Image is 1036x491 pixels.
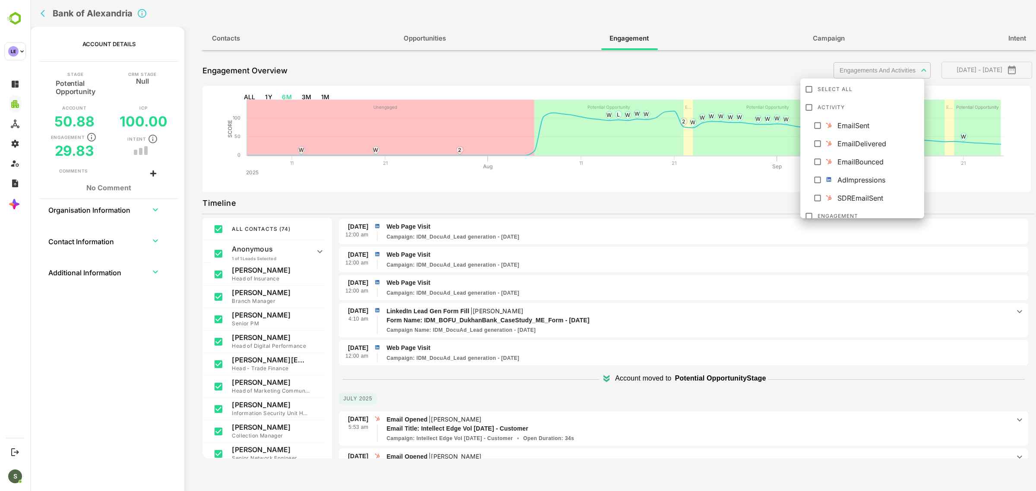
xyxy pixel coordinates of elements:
img: BambooboxLogoMark.f1c84d78b4c51b1a7b5f700c9845e183.svg [4,10,26,27]
div: AdImpressions [807,175,891,185]
div: SDREmailSent [807,193,891,203]
div: EmailBounced [807,157,891,167]
img: hubspot.png [795,194,802,201]
button: Logout [9,446,21,458]
div: Activity [787,99,893,113]
img: hubspot.png [795,122,802,129]
div: Select All [787,81,893,95]
div: S [8,469,22,483]
div: Engagement [787,208,893,222]
div: EmailDelivered [807,138,891,149]
img: linkedin.png [795,176,802,183]
div: EmailSent [807,120,891,131]
img: hubspot.png [795,158,802,165]
div: LE [8,46,19,57]
img: hubspot.png [795,140,802,147]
